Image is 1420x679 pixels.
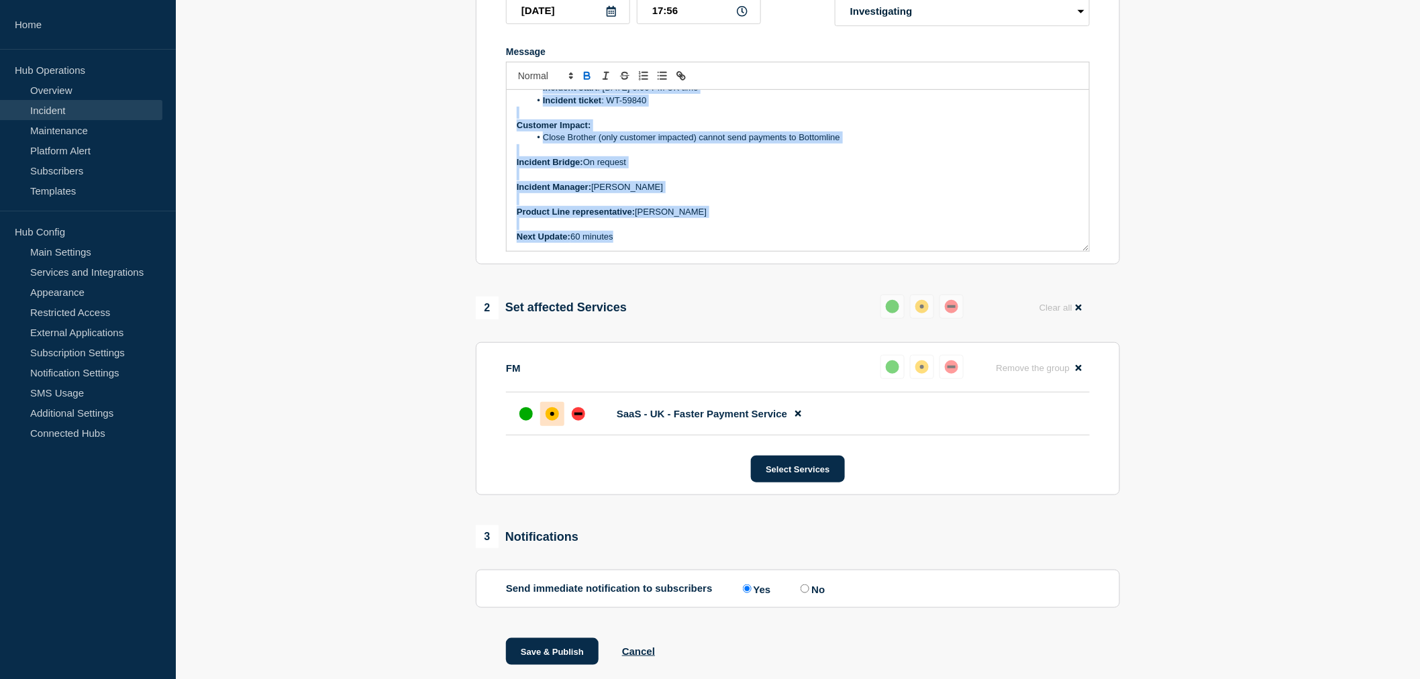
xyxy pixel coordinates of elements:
div: down [945,300,958,313]
li: Close Brother (only customer impacted) cannot send payments to Bottomline [530,132,1080,144]
input: No [801,584,809,593]
strong: Customer Impact: [517,120,591,130]
div: up [886,300,899,313]
button: Toggle italic text [597,68,615,84]
label: No [797,582,825,595]
p: [PERSON_NAME] [517,181,1079,193]
p: Send immediate notification to subscribers [506,582,713,595]
button: Remove the group [988,355,1090,381]
div: down [945,360,958,374]
button: Clear all [1031,295,1090,321]
span: SaaS - UK - Faster Payment Service [617,408,787,419]
p: On request [517,156,1079,168]
p: [PERSON_NAME] [517,206,1079,218]
div: Send immediate notification to subscribers [506,582,1090,595]
button: affected [910,355,934,379]
p: 60 minutes [517,231,1079,243]
button: Select Services [751,456,844,482]
div: affected [546,407,559,421]
button: Toggle strikethrough text [615,68,634,84]
button: up [880,355,905,379]
label: Yes [740,582,771,595]
span: Remove the group [996,363,1070,373]
button: Cancel [622,645,655,657]
strong: Next Update: [517,231,570,242]
span: 2 [476,297,499,319]
button: Toggle link [672,68,691,84]
button: Toggle ordered list [634,68,653,84]
p: FM [506,362,521,374]
div: up [886,360,899,374]
button: affected [910,295,934,319]
div: Message [506,46,1090,57]
input: Yes [743,584,752,593]
div: up [519,407,533,421]
strong: Incident ticket [543,95,601,105]
button: down [940,355,964,379]
strong: Incident Manager: [517,182,591,192]
span: 3 [476,525,499,548]
button: Save & Publish [506,638,599,665]
button: up [880,295,905,319]
div: Set affected Services [476,297,627,319]
div: down [572,407,585,421]
li: : WT-59840 [530,95,1080,107]
strong: Incident Bridge: [517,157,583,167]
div: affected [915,300,929,313]
div: Notifications [476,525,578,548]
div: affected [915,360,929,374]
div: Message [507,90,1089,251]
span: Font size [512,68,578,84]
button: Toggle bulleted list [653,68,672,84]
button: Toggle bold text [578,68,597,84]
button: down [940,295,964,319]
strong: Product Line representative: [517,207,635,217]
